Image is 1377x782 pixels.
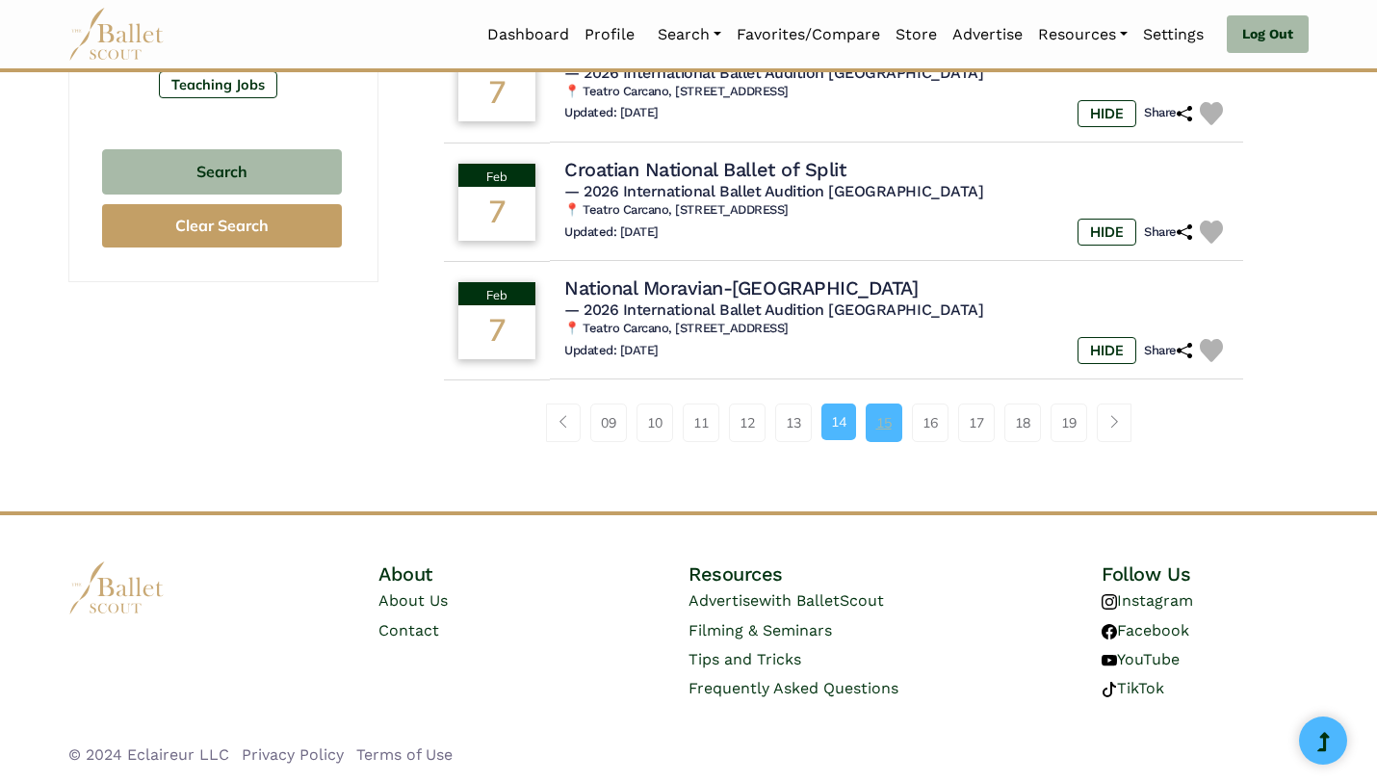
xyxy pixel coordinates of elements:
a: 19 [1051,404,1087,442]
a: Search [650,14,729,55]
span: — 2026 International Ballet Audition [GEOGRAPHIC_DATA] [564,182,983,200]
a: TikTok [1102,679,1164,697]
h4: Follow Us [1102,561,1309,586]
img: facebook logo [1102,624,1117,639]
a: Log Out [1227,15,1309,54]
a: 15 [866,404,902,442]
span: — 2026 International Ballet Audition [GEOGRAPHIC_DATA] [564,300,983,319]
a: 14 [821,404,856,440]
h4: Croatian National Ballet of Split [564,157,845,182]
div: Feb [458,164,535,187]
a: 16 [912,404,948,442]
img: logo [68,561,165,614]
label: HIDE [1078,100,1136,127]
a: Dashboard [480,14,577,55]
img: instagram logo [1102,594,1117,610]
a: Contact [378,621,439,639]
a: Resources [1030,14,1135,55]
a: Advertise [945,14,1030,55]
img: youtube logo [1102,653,1117,668]
span: with BalletScout [759,591,884,610]
a: Settings [1135,14,1211,55]
h4: National Moravian-[GEOGRAPHIC_DATA] [564,275,918,300]
a: Store [888,14,945,55]
h6: Share [1144,105,1192,121]
h6: Updated: [DATE] [564,105,659,121]
img: tiktok logo [1102,682,1117,697]
a: Favorites/Compare [729,14,888,55]
h4: Resources [688,561,999,586]
li: © 2024 Eclaireur LLC [68,743,229,768]
h6: 📍 Teatro Carcano, [STREET_ADDRESS] [564,84,1229,100]
a: Facebook [1102,621,1189,639]
a: 18 [1004,404,1041,442]
a: Terms of Use [356,745,453,764]
a: Frequently Asked Questions [688,679,898,697]
a: Advertisewith BalletScout [688,591,884,610]
a: Instagram [1102,591,1193,610]
button: Clear Search [102,204,342,248]
a: 11 [683,404,719,442]
h6: Updated: [DATE] [564,343,659,359]
div: Feb [458,282,535,305]
h4: About [378,561,585,586]
h6: 📍 Teatro Carcano, [STREET_ADDRESS] [564,202,1229,219]
a: Privacy Policy [242,745,344,764]
nav: Page navigation example [546,404,1142,442]
h6: Share [1144,224,1192,241]
a: YouTube [1102,650,1180,668]
label: HIDE [1078,337,1136,364]
a: 09 [590,404,627,442]
div: 7 [458,67,535,121]
a: Tips and Tricks [688,650,801,668]
a: 12 [729,404,766,442]
h6: 📍 Teatro Carcano, [STREET_ADDRESS] [564,321,1229,337]
a: About Us [378,591,448,610]
a: 10 [637,404,673,442]
a: Filming & Seminars [688,621,832,639]
div: 7 [458,187,535,241]
h6: Updated: [DATE] [564,224,659,241]
a: 17 [958,404,995,442]
label: Teaching Jobs [159,71,277,98]
button: Search [102,149,342,195]
div: 7 [458,305,535,359]
span: — 2026 International Ballet Audition [GEOGRAPHIC_DATA] [564,64,983,82]
h6: Share [1144,343,1192,359]
label: HIDE [1078,219,1136,246]
a: 13 [775,404,812,442]
a: Profile [577,14,642,55]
